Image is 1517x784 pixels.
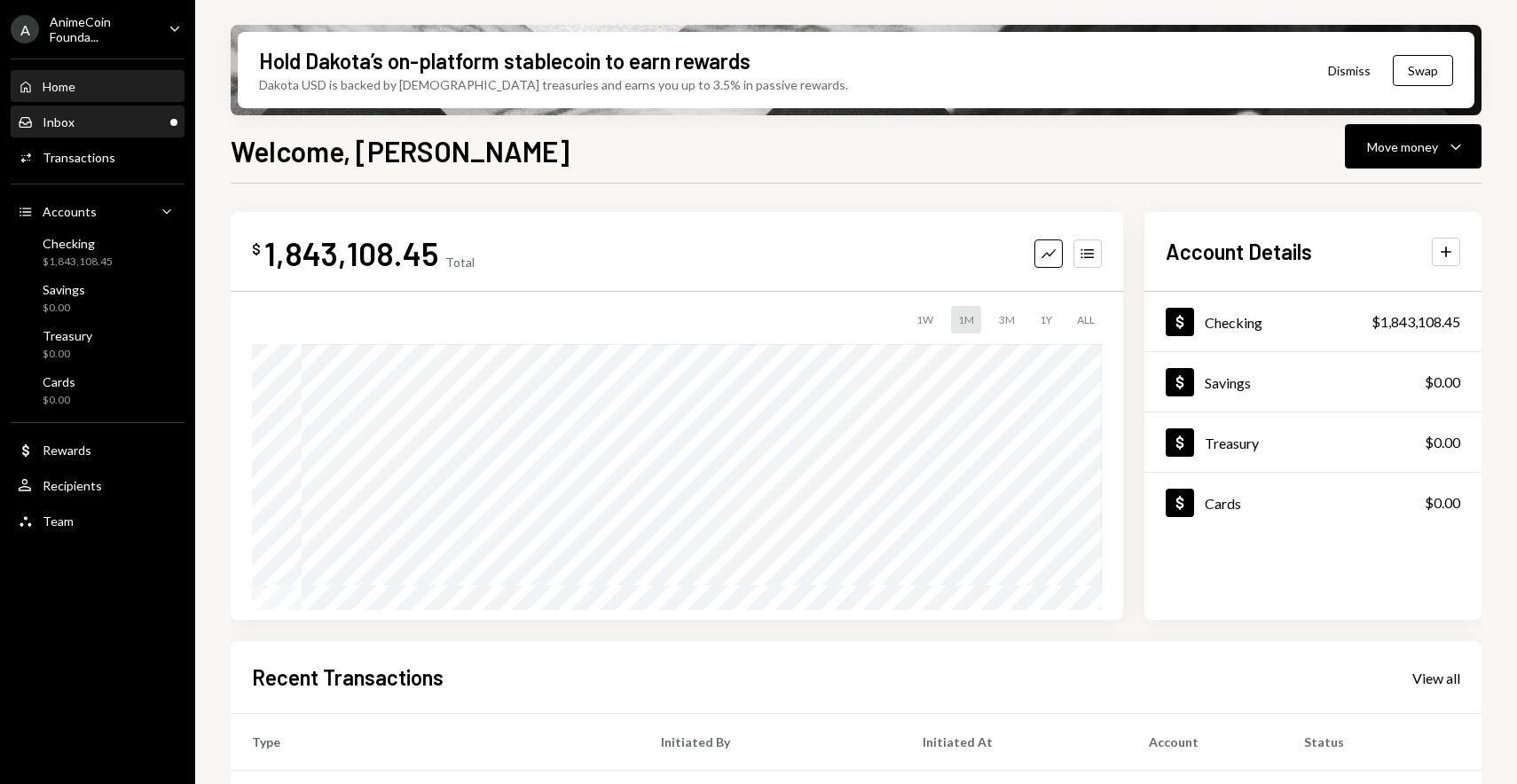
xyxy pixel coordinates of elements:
[1205,314,1262,331] div: Checking
[1144,352,1482,412] a: Savings$0.00
[259,75,848,94] div: Dakota USD is backed by [DEMOGRAPHIC_DATA] treasuries and earns you up to 3.5% in passive rewards.
[1367,137,1438,156] div: Move money
[231,714,640,771] th: Type
[445,255,475,270] div: Total
[43,443,91,458] div: Rewards
[11,277,185,319] a: Savings$0.00
[11,434,185,466] a: Rewards
[43,301,85,316] div: $0.00
[909,306,940,333] div: 1W
[951,306,981,333] div: 1M
[640,714,901,771] th: Initiated By
[43,514,74,529] div: Team
[11,323,185,365] a: Treasury$0.00
[1425,372,1460,393] div: $0.00
[43,374,75,389] div: Cards
[1393,55,1453,86] button: Swap
[1205,495,1241,512] div: Cards
[1205,374,1251,391] div: Savings
[43,255,113,270] div: $1,843,108.45
[11,70,185,102] a: Home
[252,662,444,692] h2: Recent Transactions
[1205,435,1259,451] div: Treasury
[50,14,154,44] div: AnimeCoin Founda...
[1070,306,1102,333] div: ALL
[1128,714,1283,771] th: Account
[1425,432,1460,453] div: $0.00
[1166,237,1312,266] h2: Account Details
[1144,412,1482,472] a: Treasury$0.00
[43,328,92,343] div: Treasury
[1306,50,1393,91] button: Dismiss
[43,478,102,493] div: Recipients
[43,393,75,408] div: $0.00
[1033,306,1059,333] div: 1Y
[1144,473,1482,532] a: Cards$0.00
[11,505,185,537] a: Team
[43,114,75,129] div: Inbox
[264,233,438,273] div: 1,843,108.45
[43,204,97,219] div: Accounts
[11,15,39,43] div: A
[992,306,1022,333] div: 3M
[11,231,185,273] a: Checking$1,843,108.45
[43,79,75,94] div: Home
[901,714,1128,771] th: Initiated At
[1283,714,1482,771] th: Status
[11,195,185,227] a: Accounts
[252,240,261,258] div: $
[1412,668,1460,687] a: View all
[1412,670,1460,687] div: View all
[11,106,185,137] a: Inbox
[1425,492,1460,514] div: $0.00
[11,141,185,173] a: Transactions
[43,236,113,251] div: Checking
[11,469,185,501] a: Recipients
[259,46,751,75] div: Hold Dakota’s on-platform stablecoin to earn rewards
[1345,124,1482,169] button: Move money
[43,150,115,165] div: Transactions
[43,347,92,362] div: $0.00
[1144,292,1482,351] a: Checking$1,843,108.45
[1372,311,1460,333] div: $1,843,108.45
[231,133,570,169] h1: Welcome, [PERSON_NAME]
[43,282,85,297] div: Savings
[11,369,185,412] a: Cards$0.00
